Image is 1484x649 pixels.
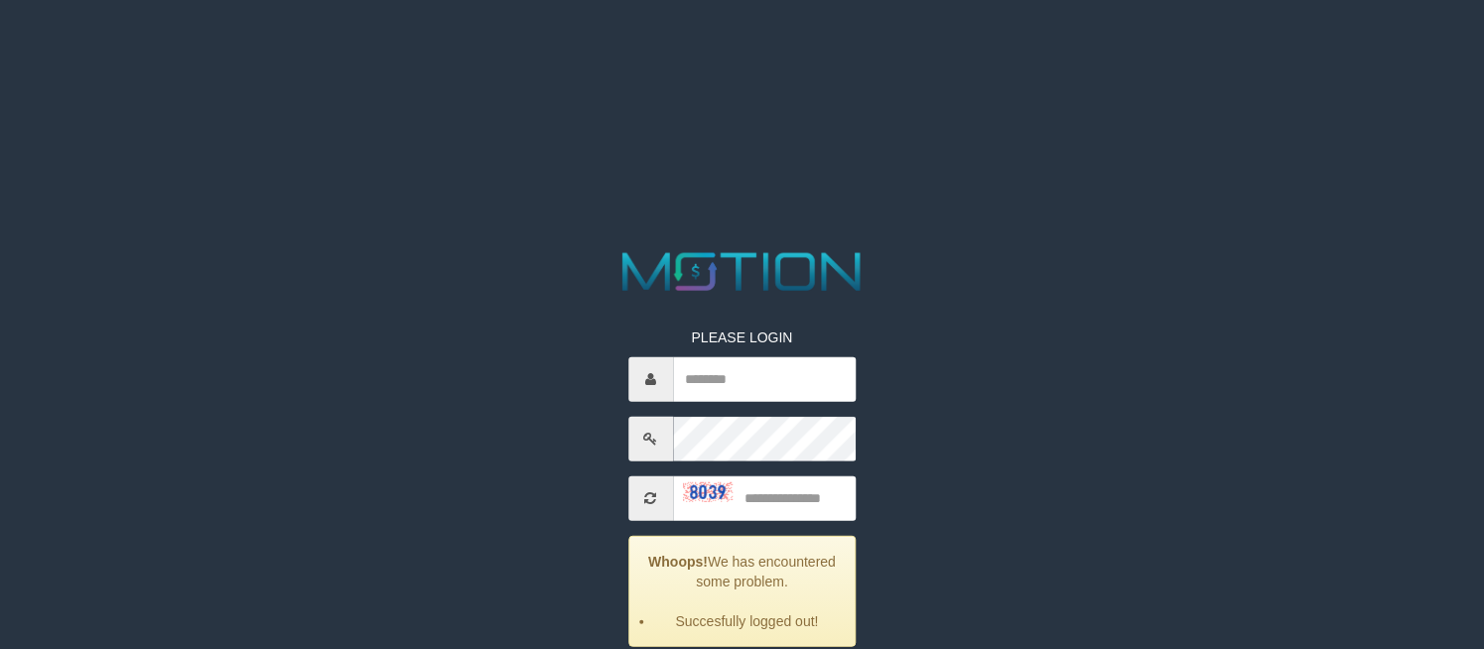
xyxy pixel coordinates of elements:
img: MOTION_logo.png [612,246,873,298]
strong: Whoops! [648,553,708,569]
img: captcha [683,482,733,502]
div: We has encountered some problem. [628,535,856,646]
p: PLEASE LOGIN [628,326,856,346]
li: Succesfully logged out! [654,610,840,630]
